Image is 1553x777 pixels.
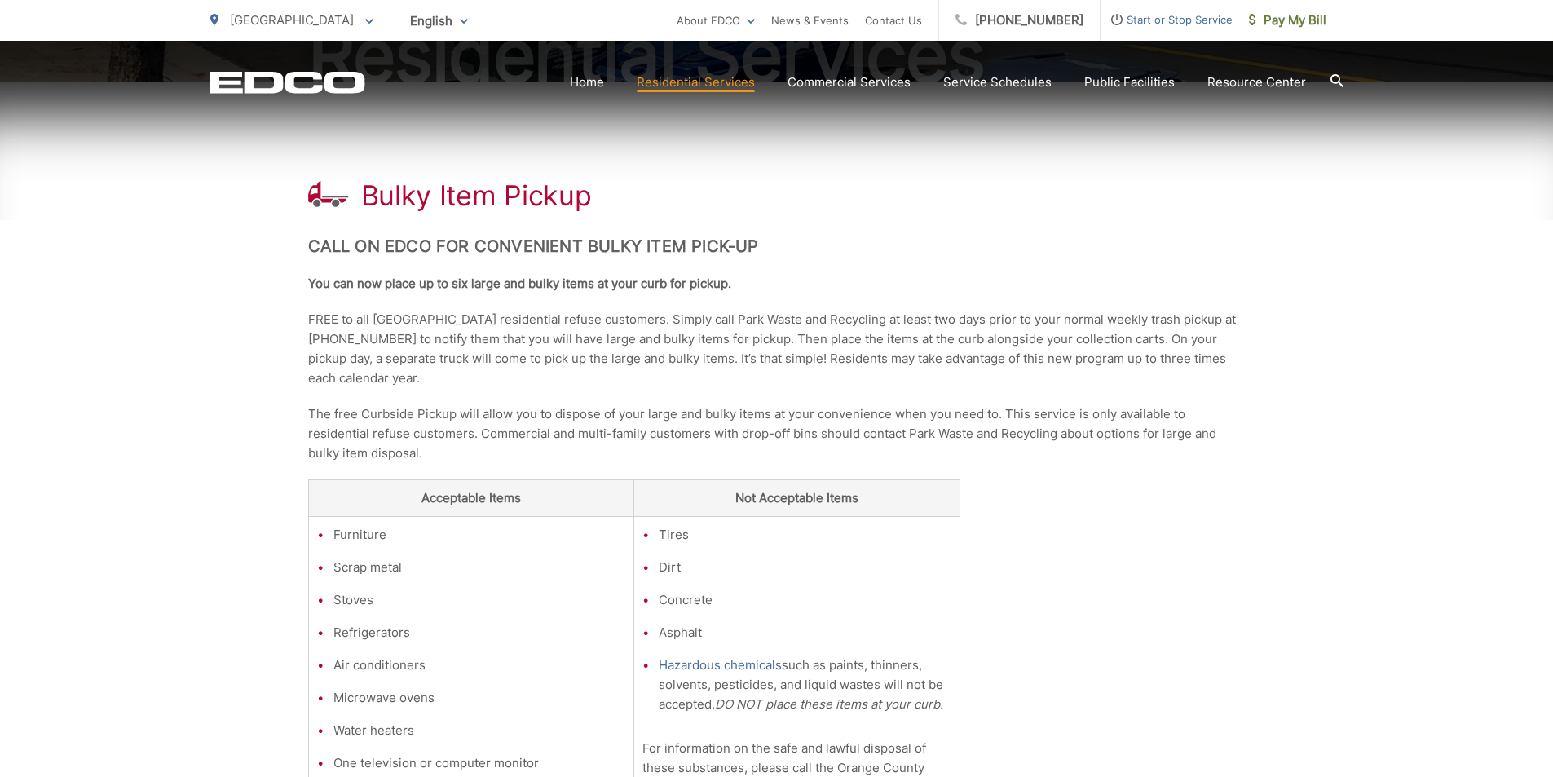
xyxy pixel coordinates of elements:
[570,73,604,92] a: Home
[333,721,626,740] li: Water heaters
[659,656,782,675] a: Hazardous chemicals
[230,12,354,28] span: [GEOGRAPHIC_DATA]
[308,404,1246,463] p: The free Curbside Pickup will allow you to dispose of your large and bulky items at your convenie...
[943,73,1052,92] a: Service Schedules
[333,753,626,773] li: One television or computer monitor
[1249,11,1326,30] span: Pay My Bill
[308,236,1246,256] h2: Call on EDCO for Convenient Bulky Item Pick-up
[210,71,365,94] a: EDCD logo. Return to the homepage.
[333,656,626,675] li: Air conditioners
[715,696,943,712] em: DO NOT place these items at your curb.
[788,73,911,92] a: Commercial Services
[659,558,951,577] li: Dirt
[333,688,626,708] li: Microwave ovens
[659,656,951,714] li: such as paints, thinners, solvents, pesticides, and liquid wastes will not be accepted.
[398,7,480,35] span: English
[637,73,755,92] a: Residential Services
[421,490,521,505] strong: Acceptable Items
[1207,73,1306,92] a: Resource Center
[308,276,731,291] strong: You can now place up to six large and bulky items at your curb for pickup.
[361,179,592,212] h1: Bulky Item Pickup
[333,623,626,642] li: Refrigerators
[677,11,755,30] a: About EDCO
[333,590,626,610] li: Stoves
[865,11,922,30] a: Contact Us
[735,490,858,505] strong: Not Acceptable Items
[308,310,1246,388] p: FREE to all [GEOGRAPHIC_DATA] residential refuse customers. Simply call Park Waste and Recycling ...
[333,558,626,577] li: Scrap metal
[333,525,626,545] li: Furniture
[771,11,849,30] a: News & Events
[1084,73,1175,92] a: Public Facilities
[659,590,951,610] li: Concrete
[659,623,951,642] li: Asphalt
[659,525,951,545] li: Tires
